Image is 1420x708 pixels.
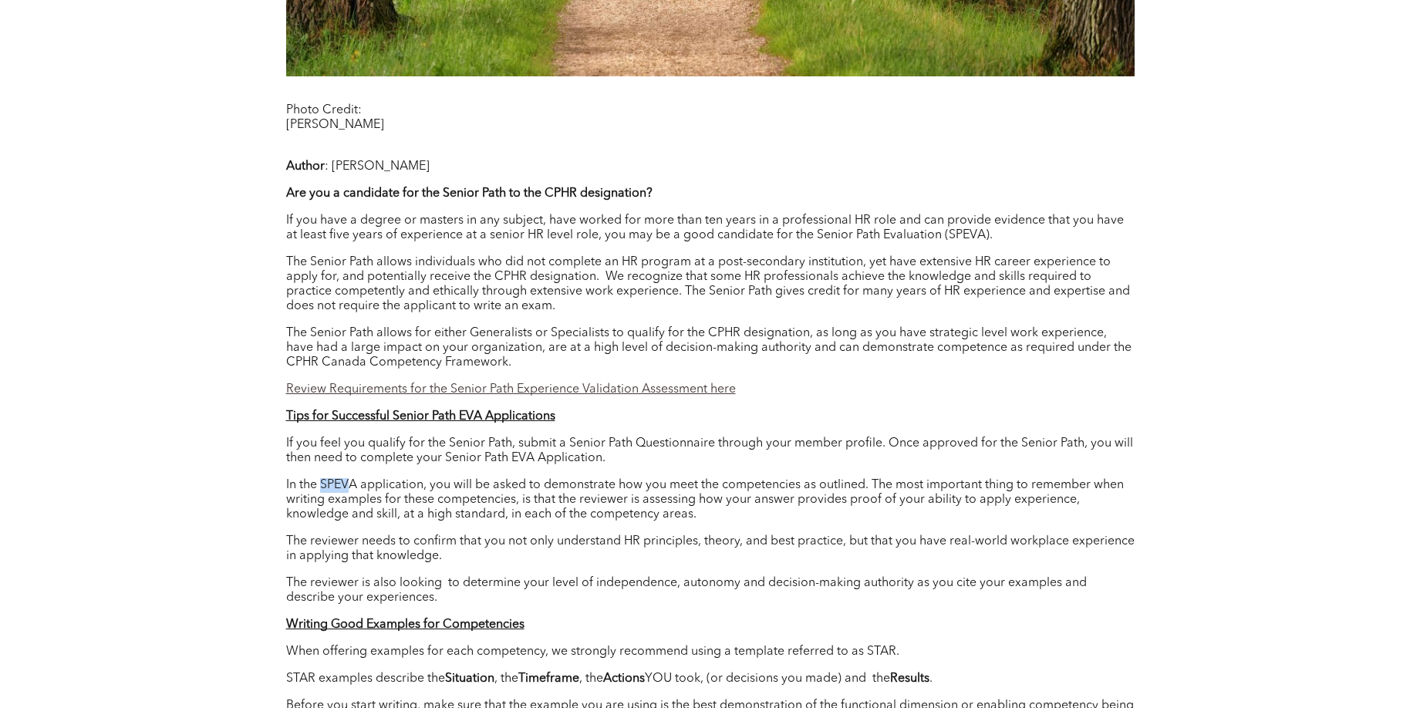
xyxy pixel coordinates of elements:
p: The reviewer needs to confirm that you not only understand HR principles, theory, and best practi... [286,534,1135,564]
p: The reviewer is also looking to determine your level of independence, autonomy and decision-makin... [286,576,1135,605]
u: Tips for Successful Senior Path EVA Applications [286,410,555,423]
p: In the SPEVA application, you will be asked to demonstrate how you meet the competencies as outli... [286,478,1135,522]
p: The Senior Path allows for either Generalists or Specialists to qualify for the CPHR designation,... [286,326,1135,370]
b: Are you a candidate for the Senior Path to the CPHR designation? [286,187,653,200]
b: Situation [445,673,494,685]
b: Results [890,673,929,685]
p: When offering examples for each competency, we strongly recommend using a template referred to as... [286,645,1135,659]
u: Writing Good Examples for Competencies [286,619,524,631]
p: If you feel you qualify for the Senior Path, submit a Senior Path Questionnaire through your memb... [286,437,1135,466]
p: : [PERSON_NAME] [286,160,1135,174]
b: Author [286,160,325,173]
a: Review Requirements for the Senior Path Experience Validation Assessment here [286,383,736,396]
p: If you have a degree or masters in any subject, have worked for more than ten years in a professi... [286,214,1135,243]
b: Actions [603,673,645,685]
b: Timeframe [518,673,579,685]
p: STAR examples describe the , the , the YOU took, (or decisions you made) and the . [286,672,1135,686]
p: The Senior Path allows individuals who did not complete an HR program at a post-secondary institu... [286,255,1135,314]
div: [PERSON_NAME] [286,118,384,133]
div: Photo Credit: [286,103,384,118]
